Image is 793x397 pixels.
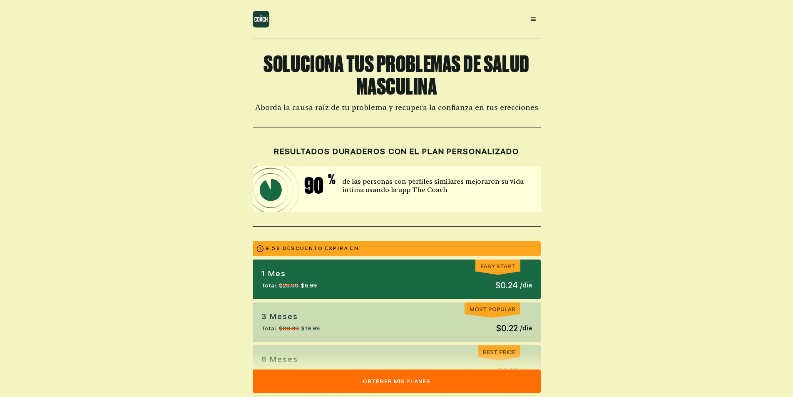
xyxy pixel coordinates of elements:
p: 9:58 DESCUENTO EXPIRA EN [266,245,359,252]
span: / día [520,323,532,333]
span: Best Price [483,349,515,355]
p: 3 Meses [261,311,320,322]
span: $19.99 [301,324,320,333]
p: 1 Mes [261,268,317,279]
span: Easy Start [480,263,515,270]
h2: Aborda la causa raíz de tu problema y recupera la confianza en tus erecciones [253,103,541,112]
span: / día [520,280,532,290]
span: % [328,172,336,197]
span: Total: [261,367,277,376]
span: / día [520,366,532,376]
span: $89.99 [279,324,299,333]
span: 90 [304,175,331,197]
span: $0.22 [496,322,518,335]
span: Most Popular [470,306,515,312]
p: 6 Meses [261,354,323,365]
img: logo [253,11,269,27]
h2: RESULTADOS DURADEROS CON EL PLAN PERSONALIZADO [253,147,541,157]
span: Total: [261,281,277,290]
span: $29.99 [303,367,323,376]
span: $0.17 [497,365,518,377]
span: $29.99 [279,281,298,290]
span: $179.99 [279,367,301,376]
span: $0.24 [495,279,518,292]
img: icon [253,166,366,212]
h1: SOLUCIONA TUS PROBLEMAS DE SALUD MASCULINA [253,53,541,98]
button: Obtener mis planes [253,370,541,393]
span: $6.99 [301,281,317,290]
p: de las personas con perfiles similares mejoraron su vida íntima usando la app The Coach [342,177,532,194]
span: Total: [261,324,277,333]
